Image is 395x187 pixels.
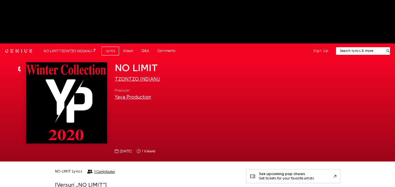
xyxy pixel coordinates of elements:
img: Cover art for NO LIMIT by TZONTZO INDIANU [26,62,107,144]
span: Producer [115,88,151,93]
a: About [119,47,137,55]
a: Comments [153,47,179,55]
span: 1 viewer [137,149,156,154]
span: [DATE] [120,149,132,154]
a: Lyrics [101,47,119,55]
a: Yaya Production [115,94,151,99]
a: TZONTZO INDIANU [115,76,160,82]
input: Search lyrics & more [336,48,383,54]
span: 1 viewer [142,149,156,154]
button: Sign Up [313,48,328,54]
span: NO LIMIT [115,63,158,73]
a: Q&A [137,47,153,55]
div: NO LIMIT - TZONTZO INDIANU [44,48,96,54]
